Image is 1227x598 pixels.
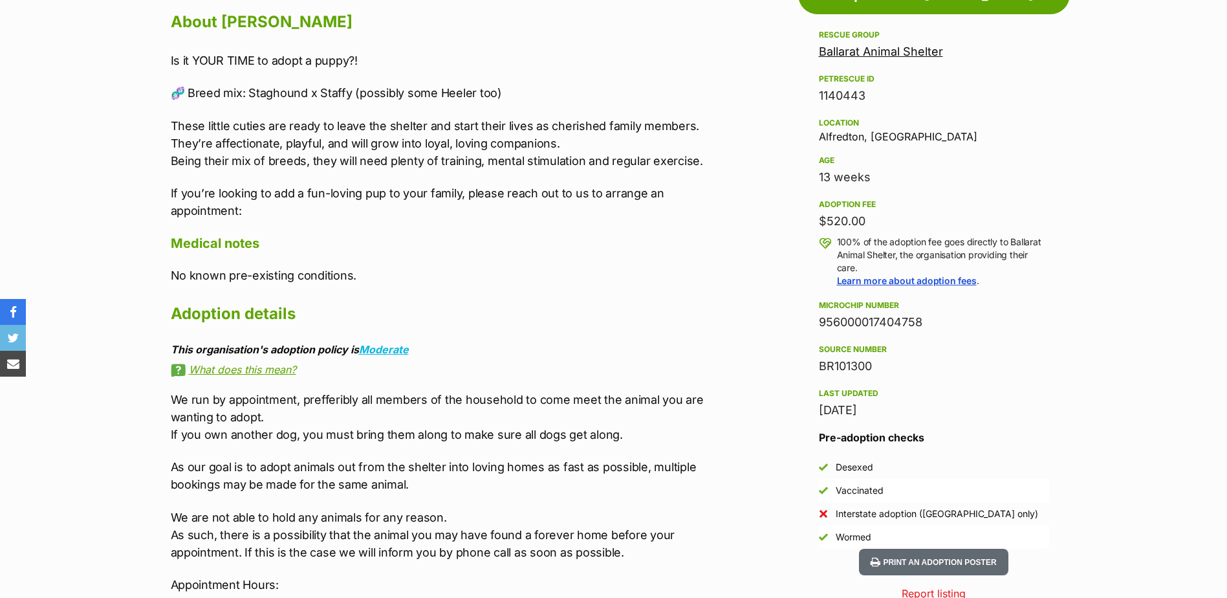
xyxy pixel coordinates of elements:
img: Yes [819,463,828,472]
div: Alfredton, [GEOGRAPHIC_DATA] [819,115,1049,142]
p: We are not able to hold any animals for any reason. As such, there is a possibility that the anim... [171,509,705,561]
p: These little cuties are ready to leave the shelter and start their lives as cherished family memb... [171,117,705,170]
div: Microchip number [819,300,1049,311]
div: Source number [819,344,1049,355]
div: Desexed [836,461,873,474]
div: 956000017404758 [819,313,1049,331]
a: Learn more about adoption fees [837,275,977,286]
div: Last updated [819,388,1049,399]
div: [DATE] [819,401,1049,419]
div: Age [819,155,1049,166]
p: As our goal is to adopt animals out from the shelter into loving homes as fast as possible, multi... [171,458,705,493]
div: $520.00 [819,212,1049,230]
div: Wormed [836,531,871,544]
p: Appointment Hours: [171,576,705,593]
p: Is it YOUR TIME to adopt a puppy?! [171,52,705,69]
img: Yes [819,486,828,495]
div: Interstate adoption ([GEOGRAPHIC_DATA] only) [836,507,1038,520]
img: Yes [819,533,828,542]
h4: Medical notes [171,235,705,252]
a: What does this mean? [171,364,705,375]
button: Print an adoption poster [859,549,1008,575]
img: No [819,509,828,518]
div: BR101300 [819,357,1049,375]
div: This organisation's adoption policy is [171,344,705,355]
a: Moderate [359,343,409,356]
div: 13 weeks [819,168,1049,186]
div: PetRescue ID [819,74,1049,84]
p: We run by appointment, prefferibly all members of the household to come meet the animal you are w... [171,391,705,443]
h2: About [PERSON_NAME] [171,8,705,36]
div: Vaccinated [836,484,884,497]
p: If you’re looking to add a fun-loving pup to your family, please reach out to us to arrange an ap... [171,184,705,219]
h3: Pre-adoption checks [819,430,1049,445]
p: No known pre-existing conditions. [171,267,705,284]
h2: Adoption details [171,300,705,328]
p: 🧬 Breed mix: Staghound x Staffy (possibly some Heeler too) [171,84,705,102]
a: Ballarat Animal Shelter [819,45,943,58]
div: Adoption fee [819,199,1049,210]
div: Rescue group [819,30,1049,40]
p: 100% of the adoption fee goes directly to Ballarat Animal Shelter, the organisation providing the... [837,236,1049,287]
div: Location [819,118,1049,128]
div: 1140443 [819,87,1049,105]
